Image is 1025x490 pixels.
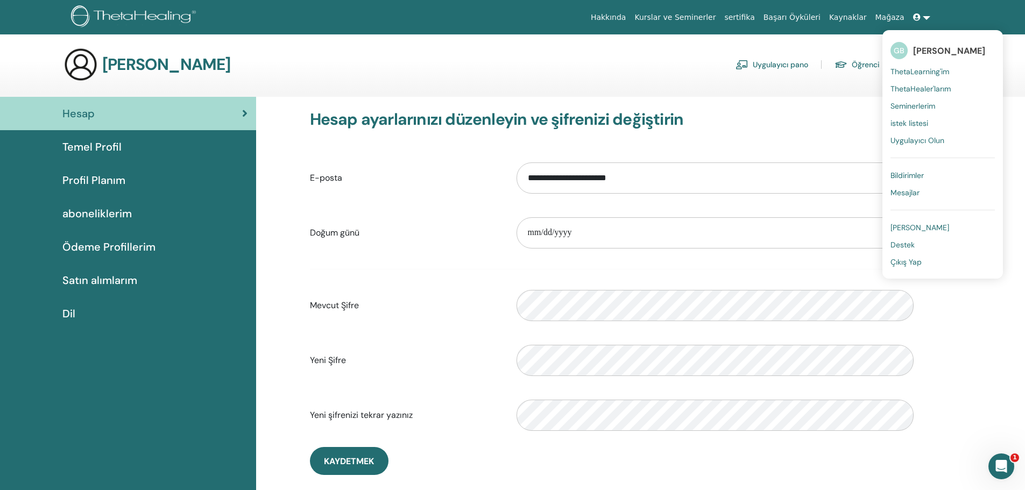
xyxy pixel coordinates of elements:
[890,188,920,197] span: Mesajlar
[1010,453,1019,462] span: 1
[913,45,985,56] span: [PERSON_NAME]
[630,8,720,27] a: Kurslar ve Seminerler
[736,60,748,69] img: chalkboard-teacher.svg
[62,172,125,188] span: Profil Planım
[890,167,995,184] a: Bildirimler
[310,447,388,475] button: Kaydetmek
[890,38,995,63] a: GB[PERSON_NAME]
[835,60,847,69] img: graduation-cap.svg
[988,453,1014,479] iframe: Intercom live chat
[890,97,995,115] a: Seminerlerim
[586,8,631,27] a: Hakkında
[890,67,949,76] span: ThetaLearning'im
[71,5,200,30] img: logo.png
[890,257,922,267] span: Çıkış Yap
[890,184,995,201] a: Mesajlar
[890,101,935,111] span: Seminerlerim
[890,118,928,128] span: istek listesi
[825,8,871,27] a: Kaynaklar
[736,56,808,73] a: Uygulayıcı pano
[310,110,914,129] h3: Hesap ayarlarınızı düzenleyin ve şifrenizi değiştirin
[890,132,995,149] a: Uygulayıcı Olun
[62,105,95,122] span: Hesap
[890,136,944,145] span: Uygulayıcı Olun
[759,8,825,27] a: Başarı Öyküleri
[62,205,132,222] span: aboneliklerim
[62,272,137,288] span: Satın alımlarım
[890,171,924,180] span: Bildirimler
[302,350,508,371] label: Yeni Şifre
[871,8,908,27] a: Mağaza
[890,236,995,253] a: Destek
[302,223,508,243] label: Doğum günü
[890,84,951,94] span: ThetaHealer'larım
[302,405,508,425] label: Yeni şifrenizi tekrar yazınız
[890,42,908,59] span: GB
[62,239,155,255] span: Ödeme Profillerim
[102,55,231,74] h3: [PERSON_NAME]
[890,115,995,132] a: istek listesi
[63,47,98,82] img: generic-user-icon.jpg
[890,240,915,250] span: Destek
[302,295,508,316] label: Mevcut Şifre
[302,168,508,188] label: E-posta
[890,80,995,97] a: ThetaHealer'larım
[890,219,995,236] a: [PERSON_NAME]
[324,456,374,467] span: Kaydetmek
[890,63,995,80] a: ThetaLearning'im
[890,223,949,232] span: [PERSON_NAME]
[62,139,122,155] span: Temel Profil
[890,253,995,271] a: Çıkış Yap
[720,8,759,27] a: sertifika
[835,56,929,73] a: Öğrenci Kontrol Paneli
[62,306,75,322] span: Dil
